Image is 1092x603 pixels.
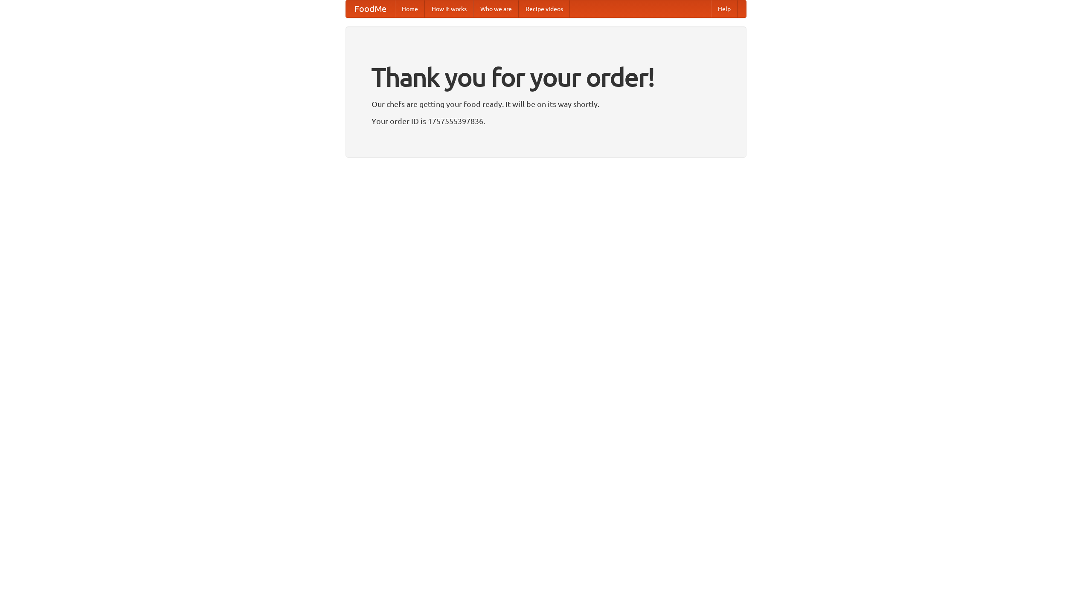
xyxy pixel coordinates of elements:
a: FoodMe [346,0,395,17]
h1: Thank you for your order! [372,57,720,98]
a: Who we are [473,0,519,17]
p: Our chefs are getting your food ready. It will be on its way shortly. [372,98,720,110]
a: Recipe videos [519,0,570,17]
a: Home [395,0,425,17]
a: How it works [425,0,473,17]
a: Help [711,0,738,17]
p: Your order ID is 1757555397836. [372,115,720,127]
